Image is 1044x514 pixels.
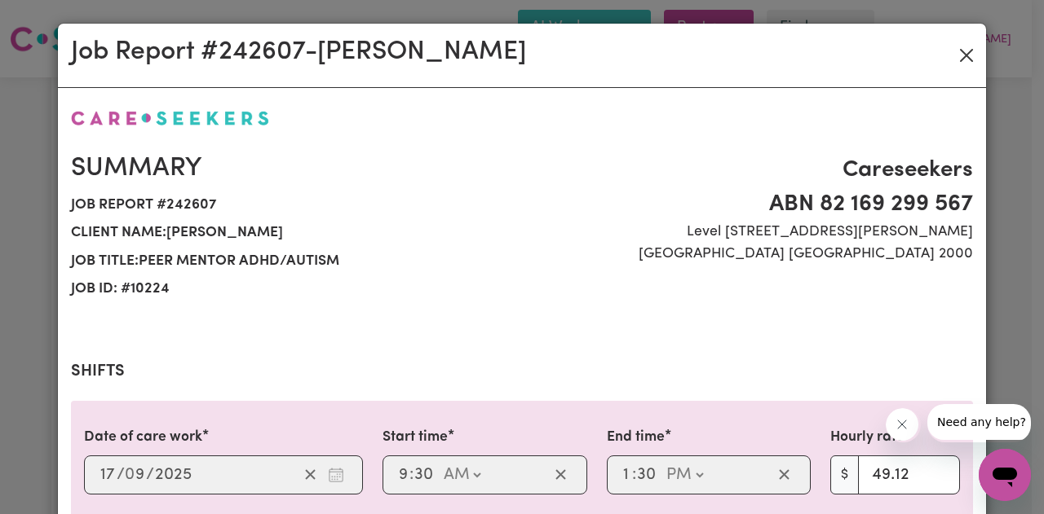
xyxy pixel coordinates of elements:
span: Job report # 242607 [71,191,512,219]
input: -- [622,463,633,487]
span: / [117,466,125,484]
input: -- [100,463,117,487]
label: Hourly rate [830,427,905,448]
span: : [409,466,414,484]
iframe: Close message [886,408,921,443]
span: Client name: [PERSON_NAME] [71,219,512,247]
h2: Summary [71,153,512,184]
button: Close [953,42,980,68]
span: $ [830,455,859,494]
label: Date of care work [84,427,202,448]
label: End time [607,427,665,448]
span: Careseekers [532,153,973,187]
input: -- [398,463,409,487]
input: -- [126,463,146,487]
label: Start time [383,427,448,448]
iframe: Button to launch messaging window [979,449,1031,501]
input: -- [636,463,658,487]
span: Level [STREET_ADDRESS][PERSON_NAME] [532,222,973,243]
span: 0 [125,467,135,483]
h2: Job Report # 242607 - [PERSON_NAME] [71,37,526,68]
span: [GEOGRAPHIC_DATA] [GEOGRAPHIC_DATA] 2000 [532,244,973,265]
button: Enter the date of care work [323,463,349,487]
iframe: Message from company [927,404,1031,442]
input: ---- [154,463,195,487]
span: : [632,466,636,484]
input: -- [414,463,436,487]
span: Job ID: # 10224 [71,275,512,303]
span: Job title: PEER MENTOR ADHD/AUTISM [71,248,512,275]
span: / [146,466,154,484]
span: ABN 82 169 299 567 [532,187,973,222]
img: Careseekers logo [71,111,269,125]
button: Clear date [298,463,323,487]
h2: Shifts [71,362,973,381]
